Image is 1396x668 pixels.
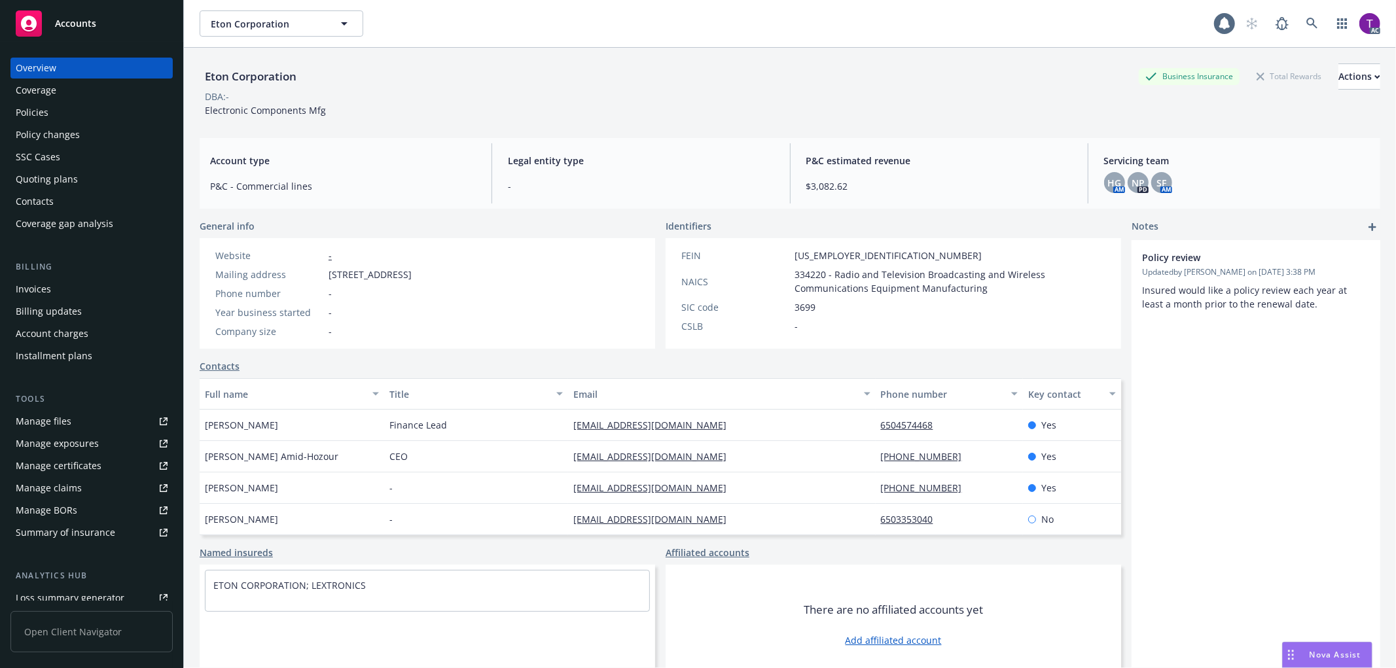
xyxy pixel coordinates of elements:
[876,378,1023,410] button: Phone number
[389,449,408,463] span: CEO
[10,433,173,454] a: Manage exposures
[389,418,447,432] span: Finance Lead
[804,602,983,618] span: There are no affiliated accounts yet
[10,611,173,652] span: Open Client Navigator
[213,579,366,591] a: ETON CORPORATION; LEXTRONICS
[1365,219,1380,235] a: add
[389,512,393,526] span: -
[10,569,173,582] div: Analytics hub
[329,325,332,338] span: -
[200,378,384,410] button: Full name
[16,147,60,167] div: SSC Cases
[10,80,173,101] a: Coverage
[10,588,173,608] a: Loss summary generator
[1282,642,1372,668] button: Nova Assist
[1359,13,1380,34] img: photo
[215,306,323,319] div: Year business started
[211,17,324,31] span: Eton Corporation
[16,478,82,499] div: Manage claims
[200,359,240,373] a: Contacts
[795,319,798,333] span: -
[329,249,332,262] a: -
[10,522,173,543] a: Summary of insurance
[16,500,77,521] div: Manage BORs
[881,513,944,525] a: 6503353040
[16,411,71,432] div: Manage files
[1041,512,1054,526] span: No
[329,287,332,300] span: -
[200,10,363,37] button: Eton Corporation
[210,179,476,193] span: P&C - Commercial lines
[16,102,48,123] div: Policies
[1142,266,1370,278] span: Updated by [PERSON_NAME] on [DATE] 3:38 PM
[10,147,173,167] a: SSC Cases
[1107,176,1121,190] span: HG
[568,378,875,410] button: Email
[16,301,82,322] div: Billing updates
[573,419,737,431] a: [EMAIL_ADDRESS][DOMAIN_NAME]
[16,433,99,454] div: Manage exposures
[10,191,173,212] a: Contacts
[681,300,789,314] div: SIC code
[10,279,173,300] a: Invoices
[329,268,412,281] span: [STREET_ADDRESS]
[508,179,774,193] span: -
[16,455,101,476] div: Manage certificates
[666,219,711,233] span: Identifiers
[10,102,173,123] a: Policies
[384,378,569,410] button: Title
[16,58,56,79] div: Overview
[1104,154,1370,167] span: Servicing team
[1269,10,1295,37] a: Report a Bug
[10,393,173,406] div: Tools
[16,323,88,344] div: Account charges
[10,323,173,344] a: Account charges
[666,546,749,559] a: Affiliated accounts
[508,154,774,167] span: Legal entity type
[10,260,173,273] div: Billing
[881,387,1003,401] div: Phone number
[215,268,323,281] div: Mailing address
[10,345,173,366] a: Installment plans
[205,512,278,526] span: [PERSON_NAME]
[1132,219,1158,235] span: Notes
[1132,176,1145,190] span: NP
[16,169,78,190] div: Quoting plans
[881,482,973,494] a: [PHONE_NUMBER]
[389,387,549,401] div: Title
[10,411,173,432] a: Manage files
[681,275,789,289] div: NAICS
[1250,68,1328,84] div: Total Rewards
[806,154,1072,167] span: P&C estimated revenue
[1283,642,1299,667] div: Drag to move
[200,219,255,233] span: General info
[10,500,173,521] a: Manage BORs
[16,588,124,608] div: Loss summary generator
[329,306,332,319] span: -
[205,481,278,495] span: [PERSON_NAME]
[205,90,229,103] div: DBA: -
[200,68,302,85] div: Eton Corporation
[1299,10,1325,37] a: Search
[16,124,80,145] div: Policy changes
[16,522,115,543] div: Summary of insurance
[1041,449,1056,463] span: Yes
[10,301,173,322] a: Billing updates
[846,633,942,647] a: Add affiliated account
[16,213,113,234] div: Coverage gap analysis
[55,18,96,29] span: Accounts
[215,325,323,338] div: Company size
[205,449,338,463] span: [PERSON_NAME] Amid-Hozour
[795,249,982,262] span: [US_EMPLOYER_IDENTIFICATION_NUMBER]
[215,287,323,300] div: Phone number
[200,546,273,559] a: Named insureds
[10,58,173,79] a: Overview
[10,213,173,234] a: Coverage gap analysis
[10,5,173,42] a: Accounts
[1338,64,1380,89] div: Actions
[1139,68,1240,84] div: Business Insurance
[1041,418,1056,432] span: Yes
[681,319,789,333] div: CSLB
[210,154,476,167] span: Account type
